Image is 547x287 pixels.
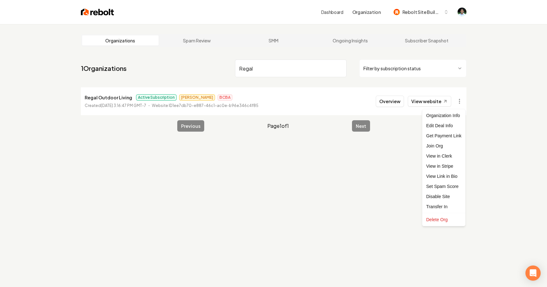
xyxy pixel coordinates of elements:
[424,131,464,141] div: Get Payment Link
[424,161,464,171] a: View in Stripe
[424,121,464,131] div: Edit Deal Info
[424,110,464,121] div: Organization Info
[424,215,464,225] div: Delete Org
[424,191,464,202] div: Disable Site
[424,141,464,151] div: Join Org
[424,171,464,181] a: View Link in Bio
[424,181,464,191] div: Set Spam Score
[424,151,464,161] a: View in Clerk
[424,202,464,212] div: Transfer In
